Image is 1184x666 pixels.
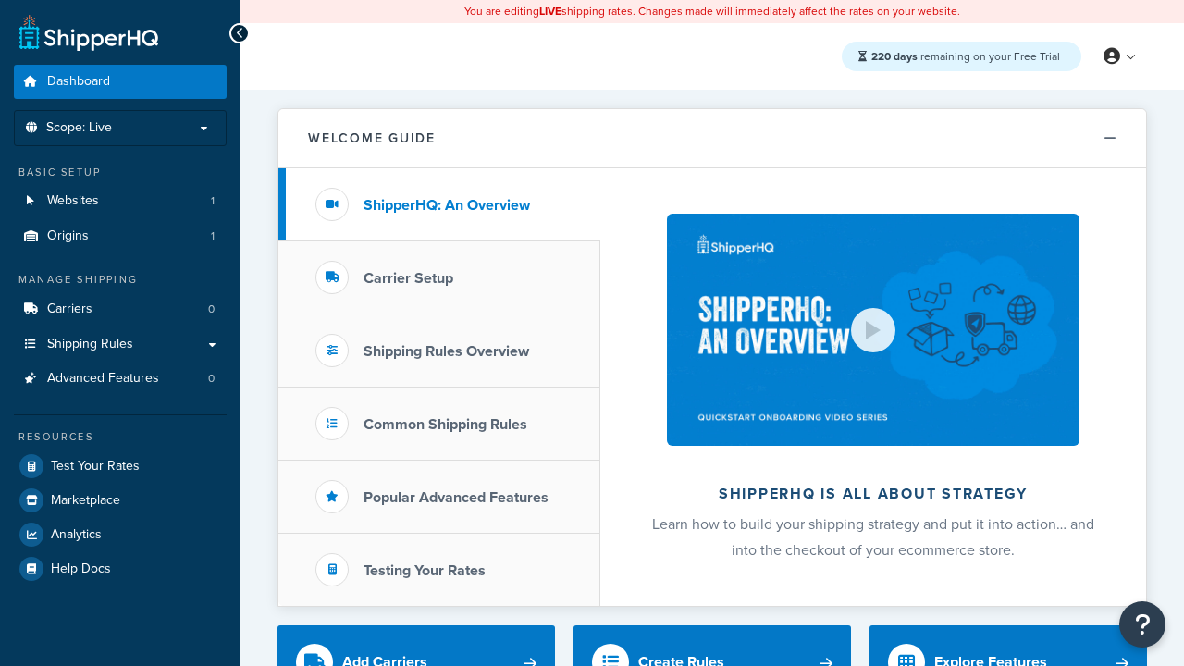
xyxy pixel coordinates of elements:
[14,552,227,586] a: Help Docs
[47,193,99,209] span: Websites
[14,184,227,218] li: Websites
[14,292,227,327] a: Carriers0
[14,362,227,396] li: Advanced Features
[14,272,227,288] div: Manage Shipping
[47,337,133,352] span: Shipping Rules
[364,270,453,287] h3: Carrier Setup
[14,450,227,483] a: Test Your Rates
[51,561,111,577] span: Help Docs
[211,228,215,244] span: 1
[211,193,215,209] span: 1
[47,228,89,244] span: Origins
[278,109,1146,168] button: Welcome Guide
[14,184,227,218] a: Websites1
[14,65,227,99] a: Dashboard
[14,484,227,517] a: Marketplace
[364,562,486,579] h3: Testing Your Rates
[871,48,918,65] strong: 220 days
[649,486,1097,502] h2: ShipperHQ is all about strategy
[47,371,159,387] span: Advanced Features
[51,493,120,509] span: Marketplace
[14,219,227,253] li: Origins
[47,74,110,90] span: Dashboard
[14,219,227,253] a: Origins1
[652,513,1094,561] span: Learn how to build your shipping strategy and put it into action… and into the checkout of your e...
[208,371,215,387] span: 0
[14,327,227,362] a: Shipping Rules
[51,459,140,475] span: Test Your Rates
[14,292,227,327] li: Carriers
[364,343,529,360] h3: Shipping Rules Overview
[539,3,561,19] b: LIVE
[308,131,436,145] h2: Welcome Guide
[14,165,227,180] div: Basic Setup
[208,302,215,317] span: 0
[364,197,530,214] h3: ShipperHQ: An Overview
[47,302,92,317] span: Carriers
[364,416,527,433] h3: Common Shipping Rules
[14,429,227,445] div: Resources
[364,489,549,506] h3: Popular Advanced Features
[46,120,112,136] span: Scope: Live
[14,362,227,396] a: Advanced Features0
[1119,601,1165,647] button: Open Resource Center
[667,214,1079,446] img: ShipperHQ is all about strategy
[51,527,102,543] span: Analytics
[871,48,1060,65] span: remaining on your Free Trial
[14,518,227,551] a: Analytics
